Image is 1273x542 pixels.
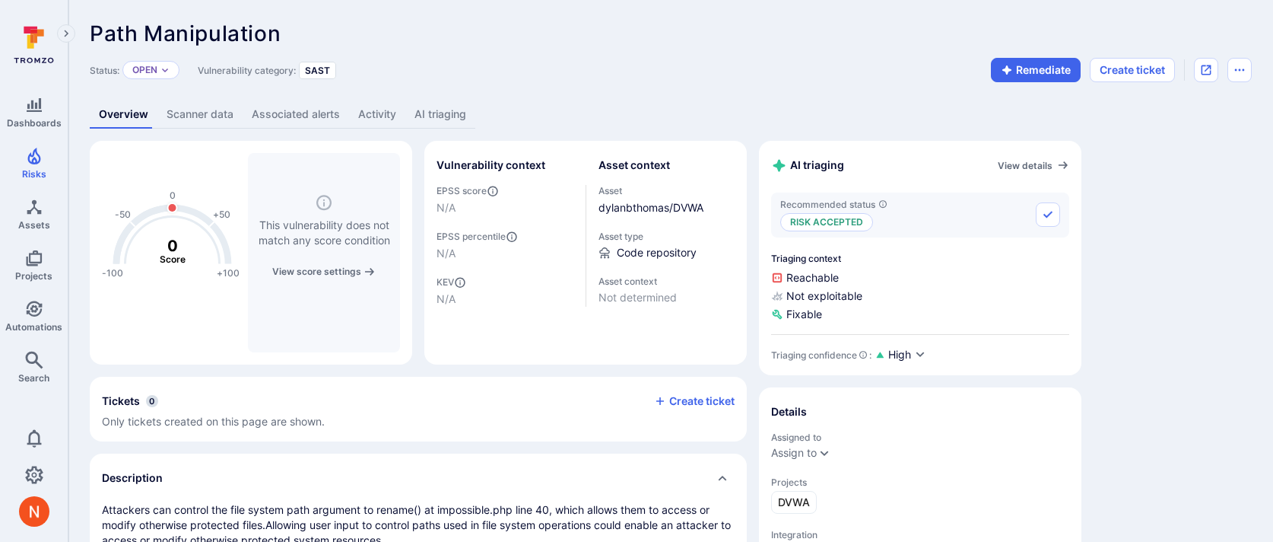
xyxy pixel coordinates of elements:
[90,377,747,442] div: Collapse
[771,432,1069,443] span: Assigned to
[1036,202,1060,227] button: Accept recommended status
[771,253,1069,264] span: Triaging context
[90,454,747,502] div: Collapse description
[1090,58,1175,82] button: Create ticket
[437,292,573,307] span: N/A
[90,21,281,46] span: Path Manipulation
[90,65,119,76] span: Status:
[778,495,810,510] span: DVWA
[90,377,747,442] section: tickets card
[142,237,203,266] g: The vulnerability score is based on the parameters defined in the settings
[437,158,545,173] h2: Vulnerability context
[167,237,178,255] tspan: 0
[598,231,735,242] span: Asset type
[598,290,735,305] span: Not determined
[405,100,475,129] a: AI triaging
[437,276,573,289] span: KEV
[102,394,140,409] h2: Tickets
[617,245,697,260] span: Code repository
[90,100,157,129] a: Overview
[157,100,243,129] a: Scanner data
[780,199,887,210] span: Recommended status
[213,209,230,220] text: +50
[61,27,71,40] i: Expand navigation menu
[217,267,240,279] text: +100
[878,199,887,209] svg: AI triaging agent's recommendation for vulnerability status
[115,209,131,220] text: -50
[654,394,735,408] button: Create ticket
[243,100,349,129] a: Associated alerts
[598,201,703,214] a: dylanbthomas/DVWA
[888,347,911,362] span: High
[771,289,1069,304] span: Not exploitable
[771,477,1069,488] span: Projects
[771,529,1069,540] span: Integration
[437,200,573,215] span: N/A
[437,185,573,197] span: EPSS score
[780,213,873,231] p: Risk accepted
[102,267,123,279] text: -100
[598,158,670,173] h2: Asset context
[18,219,50,231] span: Assets
[198,65,296,76] span: Vulnerability category:
[15,270,52,282] span: Projects
[888,347,926,363] button: High
[160,253,186,265] text: Score
[598,276,735,287] span: Asset context
[5,321,62,333] span: Automations
[437,246,573,261] span: N/A
[272,266,376,277] button: View score settings
[57,24,75,43] button: Expand navigation menu
[160,65,170,75] button: Expand dropdown
[132,64,157,76] button: Open
[7,117,62,129] span: Dashboards
[771,404,807,419] h2: Details
[257,218,391,248] span: This vulnerability does not match any score condition
[437,231,573,243] span: EPSS percentile
[19,496,49,527] img: ACg8ocIprwjrgDQnDsNSk9Ghn5p5-B8DpAKWoJ5Gi9syOE4K59tr4Q=s96-c
[998,159,1069,171] a: View details
[771,447,817,459] button: Assign to
[859,350,868,359] svg: AI Triaging Agent self-evaluates the confidence behind recommended status based on the depth and ...
[102,470,163,486] h2: Description
[771,349,871,361] div: Triaging confidence :
[18,372,49,384] span: Search
[771,307,1069,322] span: Fixable
[299,62,336,79] div: SAST
[1194,58,1218,82] div: Open original issue
[818,447,830,459] button: Expand dropdown
[771,491,817,514] a: DVWA
[90,100,1252,129] div: Vulnerability tabs
[19,496,49,527] div: Neeren Patki
[22,168,46,180] span: Risks
[1227,58,1252,82] button: Options menu
[102,415,325,428] span: Only tickets created on this page are shown.
[146,395,158,407] span: 0
[771,270,1069,285] span: Reachable
[349,100,405,129] a: Activity
[272,263,376,279] a: View score settings
[771,158,844,174] h2: AI triaging
[991,58,1081,82] button: Remediate
[598,185,735,196] span: Asset
[170,190,176,201] text: 0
